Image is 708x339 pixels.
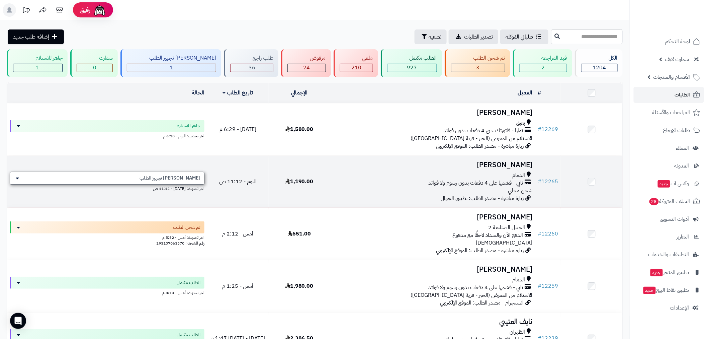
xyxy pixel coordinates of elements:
button: تصفية [415,29,447,44]
span: شحن مجاني [508,187,532,195]
a: تم شحن الطلب 3 [443,49,512,77]
div: اخر تحديث: أمس - 8:10 م [10,289,204,296]
a: طلبات الإرجاع [634,122,704,138]
h3: [PERSON_NAME] [333,109,532,117]
h3: نايف العتيبي [333,318,532,326]
a: الطلبات [634,87,704,103]
a: طلباتي المُوكلة [500,29,548,44]
div: سمارت [77,54,113,62]
a: العميل [518,89,532,97]
span: تطبيق المتجر [650,268,689,277]
a: التطبيقات والخدمات [634,247,704,263]
span: 1,980.00 [285,282,314,290]
span: رقم الشحنة: 293107063570 [156,240,204,246]
h3: [PERSON_NAME] [333,161,532,169]
span: الدمام [512,276,525,284]
img: logo-2.png [662,11,702,25]
span: 1204 [593,64,606,72]
span: الطلب مكتمل [177,332,200,338]
div: 0 [77,64,112,72]
span: الدفع الآن والسداد لاحقًا مع مدفوع [452,231,523,239]
a: تصدير الطلبات [449,29,498,44]
span: 1,190.00 [285,178,314,186]
span: 24 [303,64,310,72]
span: التقارير [677,232,689,242]
span: # [538,178,541,186]
h3: [PERSON_NAME] [333,266,532,273]
span: السلات المتروكة [649,197,690,206]
a: طلب راجع 36 [223,49,280,77]
div: 1 [13,64,62,72]
div: [PERSON_NAME] تجهيز الطلب [127,54,216,62]
a: قيد المراجعه 2 [512,49,573,77]
a: تطبيق المتجرجديد [634,264,704,280]
div: 927 [387,64,437,72]
span: زيارة مباشرة - مصدر الطلب: تطبيق الجوال [441,194,524,202]
span: الأقسام والمنتجات [653,72,690,82]
a: تحديثات المنصة [18,3,34,18]
span: بقيق [516,119,525,127]
span: المراجعات والأسئلة [652,108,690,117]
a: تاريخ الطلب [223,89,253,97]
a: ملغي 210 [332,49,379,77]
span: 927 [407,64,417,72]
h3: [PERSON_NAME] [333,213,532,221]
a: # [538,89,541,97]
span: وآتس آب [657,179,689,188]
div: Open Intercom Messenger [10,313,26,329]
span: 28 [649,198,659,206]
div: ملغي [340,54,373,62]
span: تابي - قسّمها على 4 دفعات بدون رسوم ولا فوائد [428,284,523,291]
span: 210 [351,64,361,72]
span: زيارة مباشرة - مصدر الطلب: الموقع الإلكتروني [436,142,524,150]
span: 1 [36,64,39,72]
span: جديد [643,287,656,294]
div: 210 [340,64,373,72]
span: [PERSON_NAME] تجهيز الطلب [140,175,200,182]
div: تم شحن الطلب [451,54,505,62]
div: الطلب مكتمل [387,54,437,62]
span: [DATE] - 6:29 م [219,125,256,133]
a: الطلب مكتمل 927 [379,49,443,77]
span: # [538,230,541,238]
span: 1 [170,64,173,72]
a: إضافة طلب جديد [8,29,64,44]
a: #12260 [538,230,558,238]
a: جاهز للاستلام 1 [5,49,69,77]
span: الاستلام من المعرض (الخبر - قرية [GEOGRAPHIC_DATA]) [411,291,532,299]
a: أدوات التسويق [634,211,704,227]
span: الاستلام من المعرض (الخبر - قرية [GEOGRAPHIC_DATA]) [411,134,532,142]
a: المراجعات والأسئلة [634,105,704,121]
a: وآتس آبجديد [634,176,704,192]
a: الإعدادات [634,300,704,316]
a: التقارير [634,229,704,245]
span: أمس - 2:12 م [222,230,253,238]
a: العملاء [634,140,704,156]
span: 1,580.00 [285,125,314,133]
a: الحالة [192,89,204,97]
span: زيارة مباشرة - مصدر الطلب: الموقع الإلكتروني [436,247,524,255]
span: جاهز للاستلام [177,123,200,129]
span: انستجرام - مصدر الطلب: الموقع الإلكتروني [440,299,524,307]
span: [DEMOGRAPHIC_DATA] [476,239,532,247]
span: 36 [249,64,255,72]
a: تطبيق نقاط البيعجديد [634,282,704,298]
a: الإجمالي [291,89,308,97]
span: الجبيل الصناعية 2 [488,224,525,231]
a: لوحة التحكم [634,33,704,50]
div: 24 [288,64,325,72]
span: الإعدادات [670,303,689,313]
span: إضافة طلب جديد [13,33,49,41]
div: اخر تحديث: [DATE] - 11:12 ص [10,185,204,192]
img: ai-face.png [93,3,106,17]
a: الكل1204 [573,49,624,77]
span: 0 [93,64,96,72]
span: العملاء [676,143,689,153]
span: 3 [476,64,480,72]
span: جديد [658,180,670,188]
span: المدونة [675,161,689,171]
div: اخر تحديث: أمس - 5:52 م [10,233,204,241]
a: المدونة [634,158,704,174]
span: أدوات التسويق [660,214,689,224]
a: #12265 [538,178,558,186]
